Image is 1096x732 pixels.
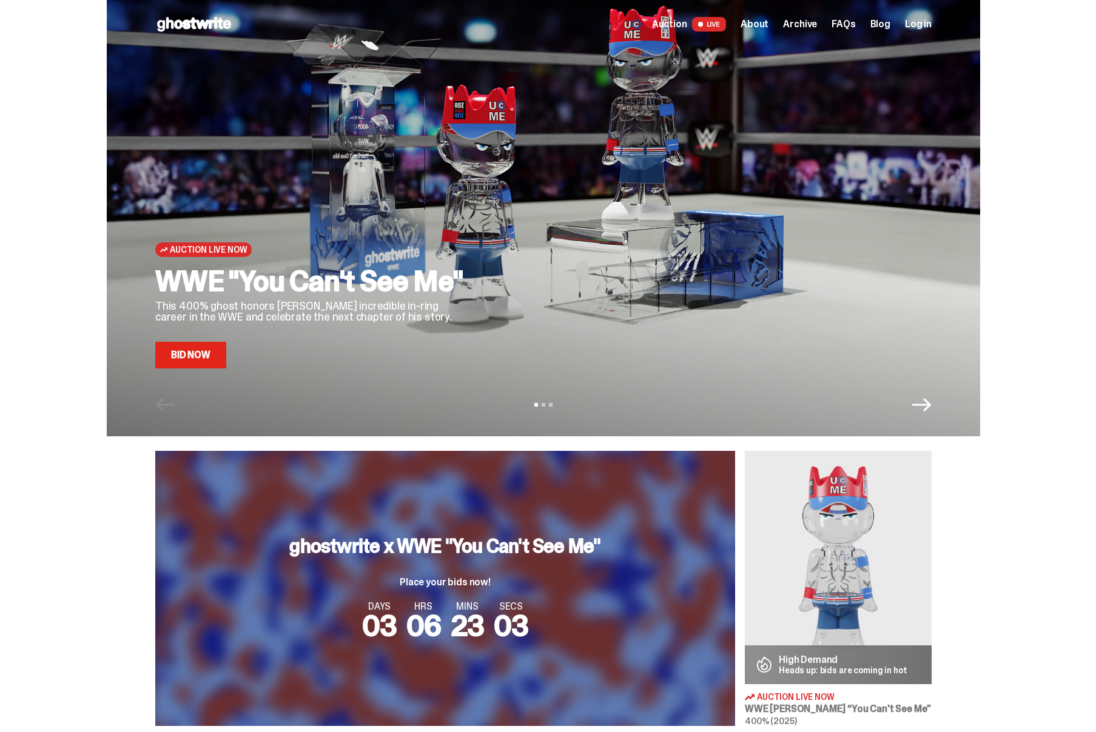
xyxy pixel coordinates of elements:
[406,602,441,611] span: HRS
[155,342,226,368] a: Bid Now
[494,602,528,611] span: SECS
[494,607,528,645] span: 03
[155,301,471,322] p: This 400% ghost honors [PERSON_NAME] incredible in-ring career in the WWE and celebrate the next ...
[534,403,538,407] button: View slide 1
[362,602,397,611] span: DAYS
[745,451,932,726] a: You Can't See Me High Demand Heads up: bids are coming in hot Auction Live Now
[779,666,907,674] p: Heads up: bids are coming in hot
[832,19,855,29] a: FAQs
[451,602,485,611] span: MINS
[905,19,932,29] a: Log in
[652,19,687,29] span: Auction
[779,655,907,665] p: High Demand
[912,395,932,414] button: Next
[289,577,600,587] p: Place your bids now!
[155,267,471,296] h2: WWE "You Can't See Me"
[362,607,397,645] span: 03
[757,693,835,701] span: Auction Live Now
[451,607,485,645] span: 23
[745,704,932,714] h3: WWE [PERSON_NAME] “You Can't See Me”
[289,536,600,556] h3: ghostwrite x WWE "You Can't See Me"
[741,19,768,29] a: About
[549,403,553,407] button: View slide 3
[692,17,727,32] span: LIVE
[745,451,932,684] img: You Can't See Me
[783,19,817,29] a: Archive
[745,716,796,727] span: 400% (2025)
[542,403,545,407] button: View slide 2
[170,245,247,255] span: Auction Live Now
[870,19,890,29] a: Blog
[406,607,441,645] span: 06
[652,17,726,32] a: Auction LIVE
